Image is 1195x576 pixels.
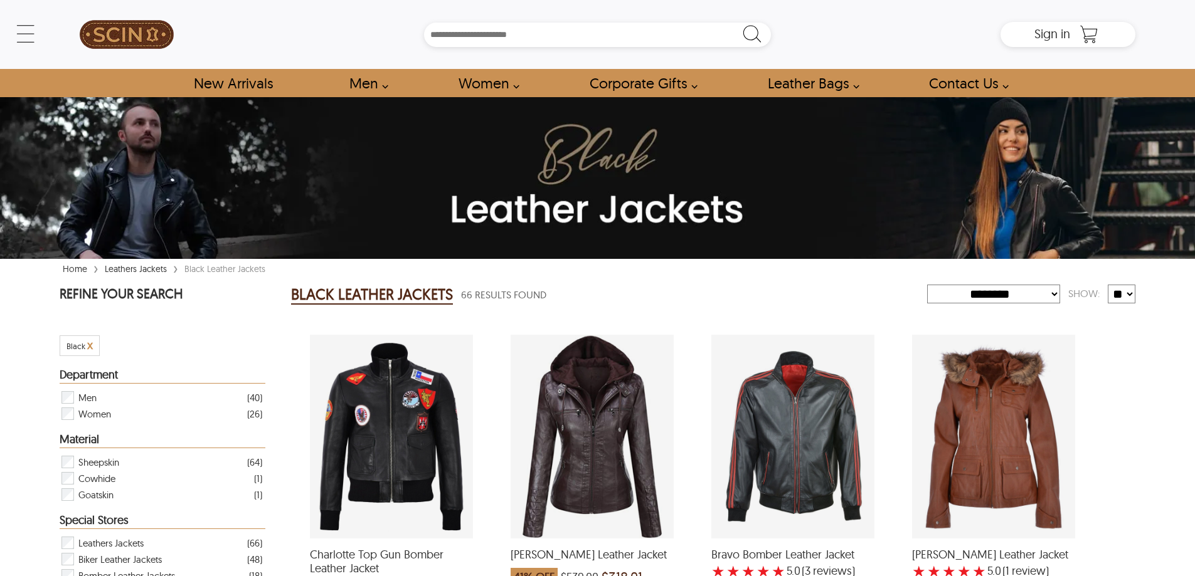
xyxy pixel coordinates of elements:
[247,454,262,470] div: ( 64 )
[60,389,262,406] div: Filter Men Black Leather Jackets
[444,69,526,97] a: Shop Women Leather Jackets
[78,535,144,551] span: Leathers Jackets
[87,338,93,352] span: Cancel Filter
[173,257,178,279] span: ›
[60,369,265,384] div: Heading Filter Black Leather Jackets by Department
[60,535,262,551] div: Filter Leathers Jackets Black Leather Jackets
[247,390,262,406] div: ( 40 )
[60,433,265,448] div: Heading Filter Black Leather Jackets by Material
[291,282,927,307] div: Black Leather Jackets 66 Results Found
[60,551,262,567] div: Filter Biker Leather Jackets Black Leather Jackets
[254,487,262,503] div: ( 1 )
[60,470,262,486] div: Filter Cowhide Black Leather Jackets
[1060,283,1108,305] div: Show:
[78,406,111,422] span: Women
[181,263,268,275] div: Black Leather Jackets
[78,389,97,406] span: Men
[102,263,170,275] a: Leathers Jackets
[915,69,1016,97] a: contact-us
[78,551,162,567] span: Biker Leather Jackets
[254,471,262,486] div: ( 1 )
[753,69,866,97] a: Shop Leather Bags
[247,552,262,567] div: ( 48 )
[60,486,262,503] div: Filter Goatskin Black Leather Jackets
[291,285,453,305] h2: BLACK LEATHER JACKETS
[93,257,98,279] span: ›
[60,406,262,422] div: Filter Women Black Leather Jackets
[310,548,473,575] span: Charlotte Top Gun Bomber Leather Jacket
[247,535,262,551] div: ( 66 )
[1034,26,1070,41] span: Sign in
[66,341,85,351] span: Filter Black
[78,470,115,486] span: Cowhide
[60,6,194,63] a: SCIN
[1076,25,1102,44] a: Shopping Cart
[247,406,262,422] div: ( 26 )
[1034,30,1070,40] a: Sign in
[60,285,265,305] p: REFINE YOUR SEARCH
[179,69,287,97] a: Shop New Arrivals
[80,6,174,63] img: SCIN
[60,514,265,529] div: Heading Filter Black Leather Jackets by Special Stores
[511,548,674,562] span: Emmie Biker Leather Jacket
[575,69,704,97] a: Shop Leather Corporate Gifts
[78,486,114,503] span: Goatskin
[60,263,90,275] a: Home
[912,548,1075,562] span: Casey Biker Leather Jacket
[60,454,262,470] div: Filter Sheepskin Black Leather Jackets
[78,454,119,470] span: Sheepskin
[335,69,395,97] a: shop men's leather jackets
[461,287,546,303] span: 66 Results Found
[711,548,874,562] span: Bravo Bomber Leather Jacket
